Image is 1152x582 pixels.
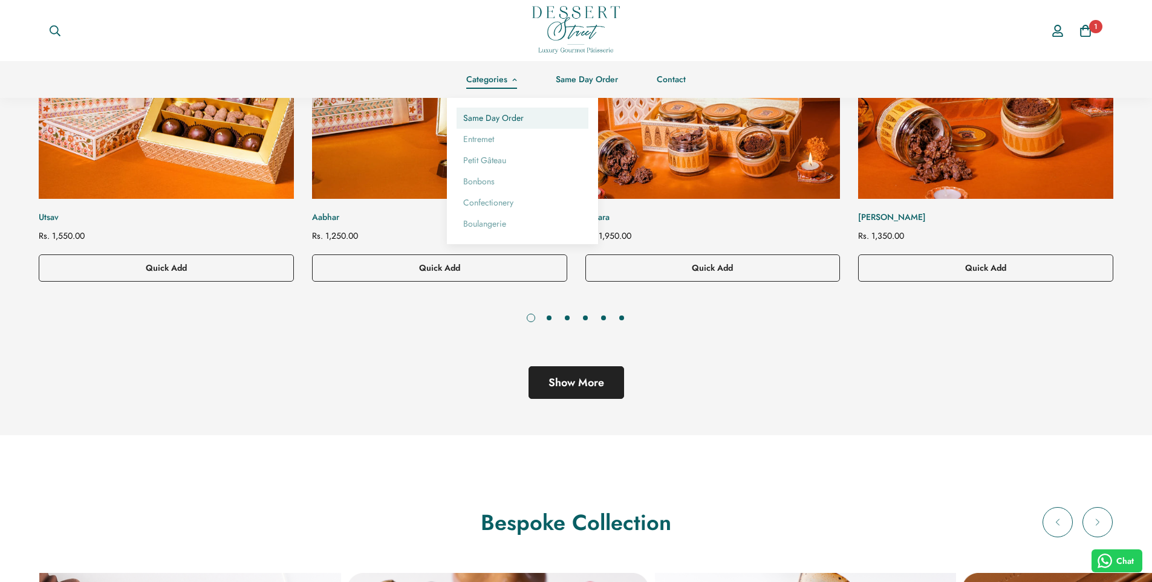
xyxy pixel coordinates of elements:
[1082,507,1113,537] button: Next
[457,150,588,171] a: Petit Gâteau
[447,61,536,98] a: Categories
[858,211,1113,224] a: [PERSON_NAME]
[585,230,631,242] span: Rs. 1,950.00
[548,375,604,390] span: Show More
[1072,17,1099,45] a: 1
[1089,20,1102,33] span: 1
[39,230,85,242] span: Rs. 1,550.00
[312,230,358,242] span: Rs. 1,250.00
[1043,507,1073,537] button: Previous
[457,192,588,213] a: Confectionery
[858,254,1113,282] button: Quick Add
[457,129,588,150] a: Entremet
[1092,549,1143,572] button: Chat
[1116,555,1134,567] span: Chat
[39,18,71,44] button: Search
[146,262,187,274] span: Quick Add
[457,108,588,129] a: Same Day Order
[965,262,1006,274] span: Quick Add
[39,211,294,224] a: Utsav
[529,366,624,399] a: Show More
[457,171,588,192] a: Bonbons
[312,254,567,282] button: Quick Add
[692,262,733,274] span: Quick Add
[637,61,705,98] a: Contact
[585,211,841,224] a: Amara
[312,211,567,224] a: Aabhar
[536,61,637,98] a: Same Day Order
[585,254,841,282] button: Quick Add
[858,230,904,242] span: Rs. 1,350.00
[39,508,1113,537] h2: Bespoke Collection
[532,6,620,54] img: Dessert Street
[1044,13,1072,48] a: Account
[419,262,460,274] span: Quick Add
[457,213,588,234] a: Boulangerie
[39,254,294,282] button: Quick Add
